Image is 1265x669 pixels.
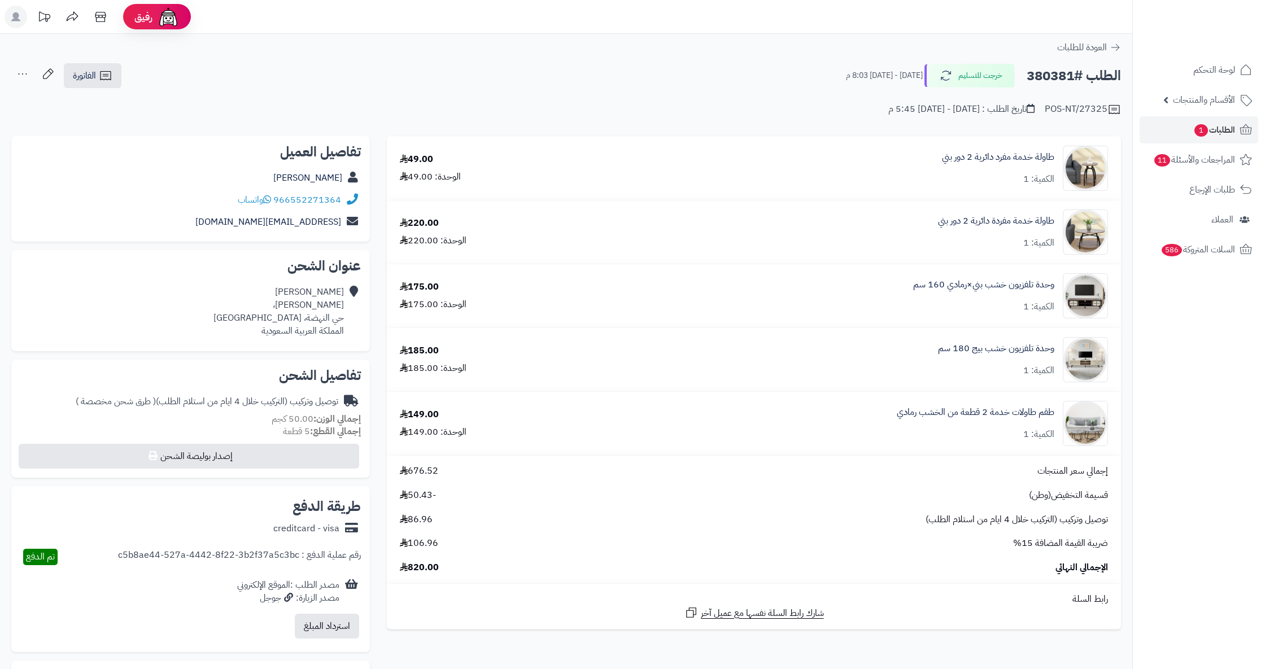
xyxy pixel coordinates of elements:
[1189,182,1235,198] span: طلبات الإرجاع
[1211,212,1233,228] span: العملاء
[20,259,361,273] h2: عنوان الشحن
[1063,273,1107,318] img: 1750492481-220601011451-90x90.jpg
[400,217,439,230] div: 220.00
[938,342,1054,355] a: وحدة تلفزيون خشب بيج 180 سم
[1140,56,1258,84] a: لوحة التحكم
[19,444,359,469] button: إصدار بوليصة الشحن
[1162,244,1182,256] span: 586
[295,614,359,639] button: استرداد المبلغ
[195,215,341,229] a: [EMAIL_ADDRESS][DOMAIN_NAME]
[64,63,121,88] a: الفاتورة
[1057,41,1107,54] span: العودة للطلبات
[913,278,1054,291] a: وحدة تلفزيون خشب بني×رمادي 160 سم
[310,425,361,438] strong: إجمالي القطع:
[313,412,361,426] strong: إجمالي الوزن:
[76,395,156,408] span: ( طرق شحن مخصصة )
[1140,116,1258,143] a: الطلبات1
[400,426,466,439] div: الوحدة: 149.00
[73,69,96,82] span: الفاتورة
[26,550,55,563] span: تم الدفع
[701,607,824,620] span: شارك رابط السلة نفسها مع عميل آخر
[400,234,466,247] div: الوحدة: 220.00
[400,513,433,526] span: 86.96
[942,151,1054,164] a: طاولة خدمة مفرد دائرية 2 دور بني
[400,489,436,502] span: -50.43
[157,6,180,28] img: ai-face.png
[938,215,1054,228] a: طاولة خدمة مفردة دائرية 2 دور بني
[1057,41,1121,54] a: العودة للطلبات
[926,513,1108,526] span: توصيل وتركيب (التركيب خلال 4 ايام من استلام الطلب)
[237,579,339,605] div: مصدر الطلب :الموقع الإلكتروني
[1154,154,1170,167] span: 11
[293,500,361,513] h2: طريقة الدفع
[400,298,466,311] div: الوحدة: 175.00
[846,70,923,81] small: [DATE] - [DATE] 8:03 م
[1140,236,1258,263] a: السلات المتروكة586
[888,103,1035,116] div: تاريخ الطلب : [DATE] - [DATE] 5:45 م
[118,549,361,565] div: رقم عملية الدفع : c5b8ae44-527a-4442-8f22-3b2f37a5c3bc
[1063,401,1107,446] img: 1752911431-1-90x90.jpg
[1023,364,1054,377] div: الكمية: 1
[273,171,342,185] a: [PERSON_NAME]
[1063,209,1107,255] img: 1750155904-1-90x90.jpg
[134,10,152,24] span: رفيق
[400,362,466,375] div: الوحدة: 185.00
[897,406,1054,419] a: طقم طاولات خدمة 2 قطعة من الخشب رمادي
[273,522,339,535] div: creditcard - visa
[1023,173,1054,186] div: الكمية: 1
[400,408,439,421] div: 149.00
[391,593,1116,606] div: رابط السلة
[30,6,58,31] a: تحديثات المنصة
[1188,29,1254,53] img: logo-2.png
[400,281,439,294] div: 175.00
[1045,103,1121,116] div: POS-NT/27325
[1063,146,1107,191] img: 1750071020-1-90x90.jpg
[1013,537,1108,550] span: ضريبة القيمة المضافة 15%
[1023,300,1054,313] div: الكمية: 1
[1023,428,1054,441] div: الكمية: 1
[1140,176,1258,203] a: طلبات الإرجاع
[1153,152,1235,168] span: المراجعات والأسئلة
[684,606,824,620] a: شارك رابط السلة نفسها مع عميل آخر
[1029,489,1108,502] span: قسيمة التخفيض(وطن)
[272,412,361,426] small: 50.00 كجم
[1194,124,1208,137] span: 1
[400,153,433,166] div: 49.00
[213,286,344,337] div: [PERSON_NAME] [PERSON_NAME]، حي النهضة، [GEOGRAPHIC_DATA] المملكة العربية السعودية
[1140,146,1258,173] a: المراجعات والأسئلة11
[1173,92,1235,108] span: الأقسام والمنتجات
[273,193,341,207] a: 966552271364
[400,561,439,574] span: 820.00
[1037,465,1108,478] span: إجمالي سعر المنتجات
[20,145,361,159] h2: تفاصيل العميل
[238,193,271,207] a: واتساب
[76,395,338,408] div: توصيل وتركيب (التركيب خلال 4 ايام من استلام الطلب)
[400,344,439,357] div: 185.00
[924,64,1015,88] button: خرجت للتسليم
[20,369,361,382] h2: تفاصيل الشحن
[1140,206,1258,233] a: العملاء
[1023,237,1054,250] div: الكمية: 1
[400,465,438,478] span: 676.52
[1055,561,1108,574] span: الإجمالي النهائي
[1161,242,1235,257] span: السلات المتروكة
[1193,62,1235,78] span: لوحة التحكم
[283,425,361,438] small: 5 قطعة
[1027,64,1121,88] h2: الطلب #380381
[237,592,339,605] div: مصدر الزيارة: جوجل
[400,537,438,550] span: 106.96
[400,170,461,183] div: الوحدة: 49.00
[1063,337,1107,382] img: 1750501109-220601011472-90x90.jpg
[1193,122,1235,138] span: الطلبات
